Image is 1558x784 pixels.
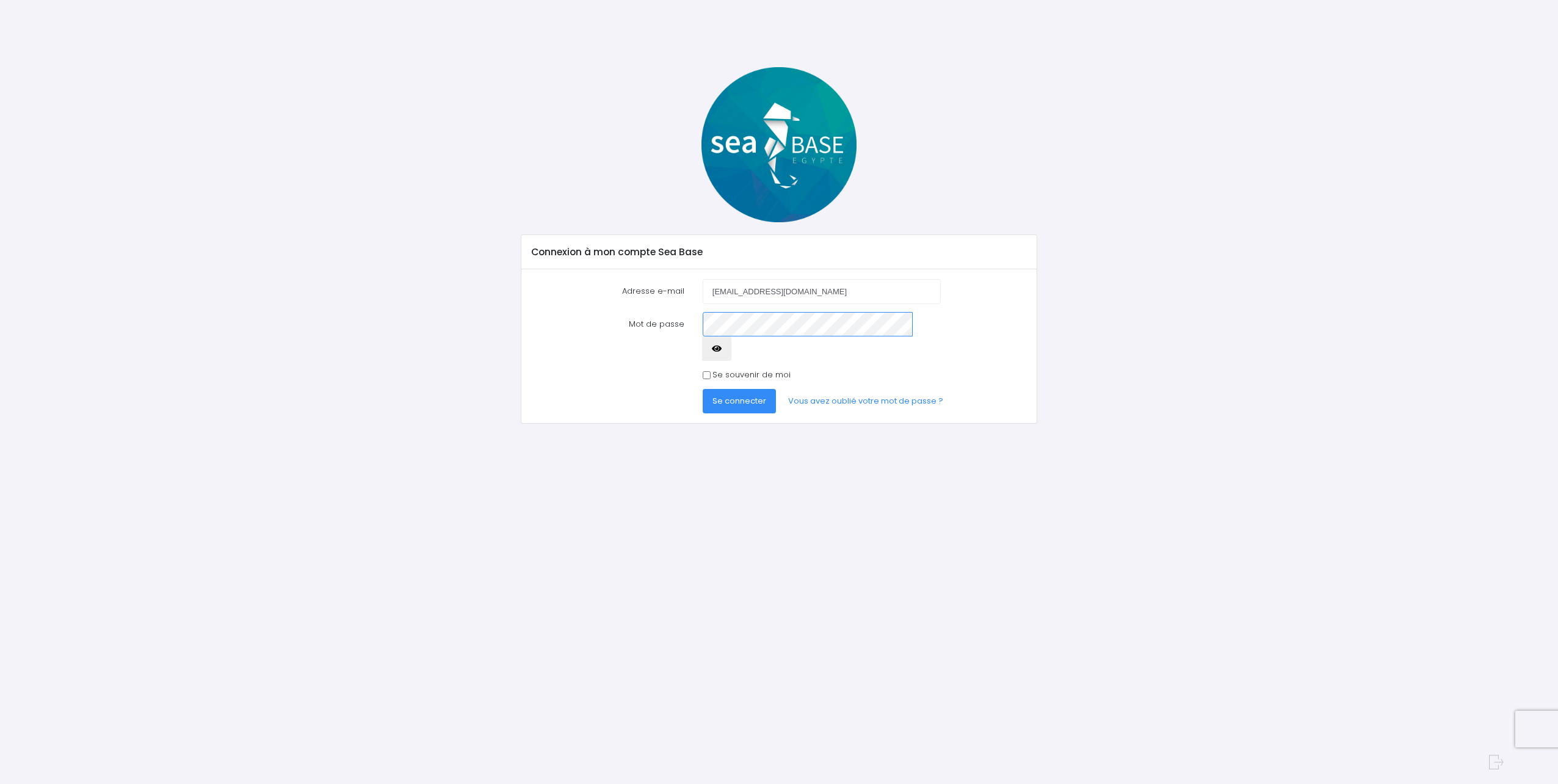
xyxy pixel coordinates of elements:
button: Se connecter [703,389,776,413]
label: Mot de passe [523,312,694,361]
div: Connexion à mon compte Sea Base [521,235,1036,269]
label: Se souvenir de moi [712,369,791,381]
span: Se connecter [712,395,766,407]
a: Vous avez oublié votre mot de passe ? [778,389,953,413]
label: Adresse e-mail [523,279,694,303]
